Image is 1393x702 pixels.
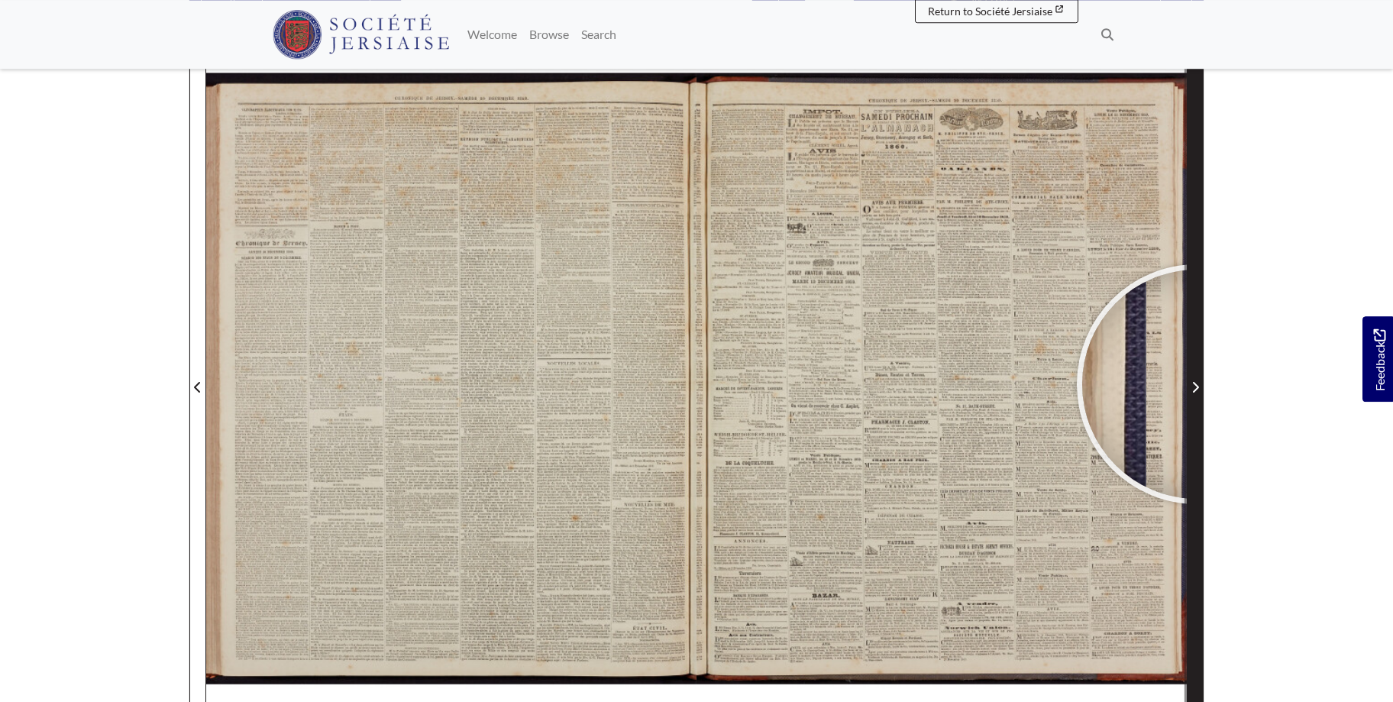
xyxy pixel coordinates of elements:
[1362,316,1393,402] a: Would you like to provide feedback?
[461,19,523,50] a: Welcome
[523,19,575,50] a: Browse
[575,19,622,50] a: Search
[928,5,1052,18] span: Return to Société Jersiaise
[273,6,449,63] a: Société Jersiaise logo
[1370,328,1388,390] span: Feedback
[273,10,449,59] img: Société Jersiaise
